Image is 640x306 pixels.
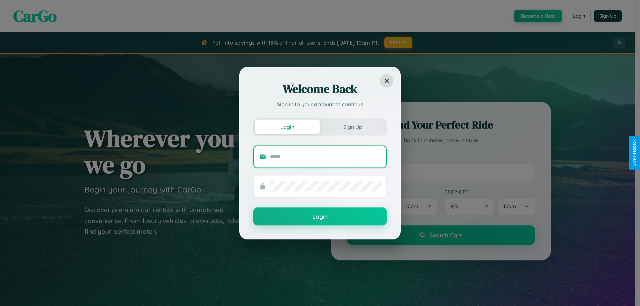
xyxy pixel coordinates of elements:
[632,140,637,166] div: Give Feedback
[255,120,320,134] button: Login
[253,207,387,225] button: Login
[253,81,387,97] h2: Welcome Back
[320,120,385,134] button: Sign Up
[253,100,387,108] p: Sign in to your account to continue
